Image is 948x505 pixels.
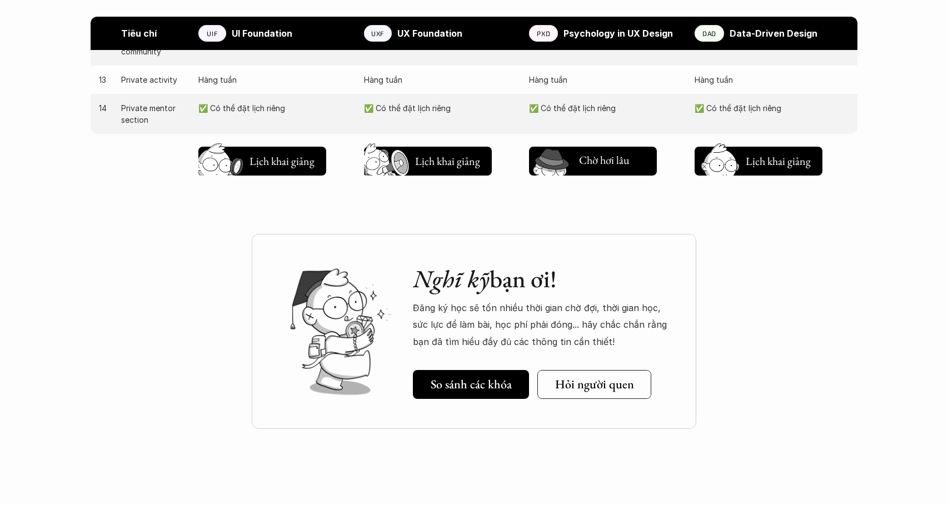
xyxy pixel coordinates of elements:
button: Lịch khai giảng [198,147,326,176]
strong: UI Foundation [232,28,292,39]
a: Lịch khai giảng [364,142,492,176]
p: Hàng tuần [198,74,353,86]
strong: Data-Driven Design [730,28,817,39]
h5: Chờ hơi lâu [579,152,630,168]
p: DAD [702,29,716,37]
strong: Psychology in UX Design [563,28,673,39]
h5: Lịch khai giảng [414,153,481,169]
p: ✅ Có thể đặt lịch riêng [529,102,683,114]
h5: Lịch khai giảng [745,153,811,169]
button: Lịch khai giảng [364,147,492,176]
h5: Hỏi người quen [555,377,634,392]
p: Hàng tuần [364,74,518,86]
p: UIF [207,29,217,37]
a: Chờ hơi lâu [529,142,657,176]
p: Đăng ký học sẽ tốn nhiều thời gian chờ đợi, thời gian học, sức lực để làm bài, học phí phải đóng.... [413,299,674,350]
strong: Tiêu chí [121,28,157,39]
a: So sánh các khóa [413,370,529,399]
p: ✅ Có thể đặt lịch riêng [364,102,518,114]
a: Lịch khai giảng [198,142,326,176]
p: 13 [99,74,110,86]
h2: bạn ơi! [413,264,674,294]
a: Hỏi người quen [537,370,651,399]
h5: So sánh các khóa [431,377,512,392]
p: UXF [371,29,384,37]
strong: UX Foundation [397,28,462,39]
p: ✅ Có thể đặt lịch riêng [198,102,353,114]
h5: Lịch khai giảng [248,153,315,169]
p: Hàng tuần [695,74,849,86]
p: PXD [537,29,550,37]
p: 14 [99,102,110,114]
a: Lịch khai giảng [695,142,822,176]
button: Lịch khai giảng [695,147,822,176]
p: ✅ Có thể đặt lịch riêng [695,102,849,114]
p: Private activity [121,74,187,86]
p: Private mentor section [121,102,187,126]
em: Nghĩ kỹ [413,263,490,294]
button: Chờ hơi lâu [529,147,657,176]
p: Hàng tuần [529,74,683,86]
